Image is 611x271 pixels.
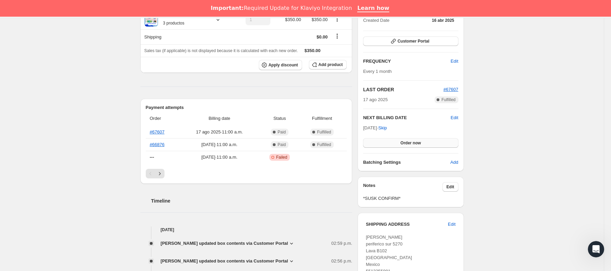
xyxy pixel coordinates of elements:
[332,15,343,23] button: Product actions
[161,240,295,247] button: [PERSON_NAME] updated box contents via Customer Portal
[378,125,387,131] span: Skip
[363,138,458,148] button: Order now
[428,16,458,25] button: 16 abr 2025
[363,58,451,65] h2: FREQUENCY
[363,96,388,103] span: 17 ago 2025
[262,115,297,122] span: Status
[150,129,164,134] a: #67607
[441,97,455,102] span: Fulfilled
[301,115,343,122] span: Fulfillment
[363,114,451,121] h2: NEXT BILLING DATE
[312,17,328,22] span: $350.00
[444,219,459,230] button: Edit
[276,155,287,160] span: Failed
[443,87,458,92] a: #67607
[161,258,295,265] button: [PERSON_NAME] updated box contents via Customer Portal
[363,159,450,166] h6: Batching Settings
[278,142,286,147] span: Paid
[451,58,458,65] span: Edit
[285,17,301,22] span: $350.00
[150,155,154,160] span: ---
[363,17,389,24] span: Created Date
[140,29,234,44] th: Shipping
[446,56,462,67] button: Edit
[181,154,258,161] span: [DATE] · 11:00 a.m.
[155,169,164,178] button: Siguiente
[366,221,448,228] h3: SHIPPING ADDRESS
[158,13,209,27] div: Plan básico $350/mes -
[363,69,392,74] span: Every 1 month
[432,18,454,23] span: 16 abr 2025
[442,182,458,192] button: Edit
[451,114,458,121] button: Edit
[278,129,286,135] span: Paid
[181,141,258,148] span: [DATE] · 11:00 a.m.
[268,62,298,68] span: Apply discount
[357,5,389,12] a: Learn how
[446,184,454,190] span: Edit
[317,142,331,147] span: Fulfilled
[363,36,458,46] button: Customer Portal
[588,241,604,257] iframe: Intercom live chat
[397,38,429,44] span: Customer Portal
[140,226,352,233] h4: [DATE]
[259,60,302,70] button: Apply discount
[304,48,320,53] span: $350.00
[161,240,288,247] span: [PERSON_NAME] updated box contents via Customer Portal
[163,21,185,26] small: 3 productos
[448,221,455,228] span: Edit
[446,157,462,168] button: Add
[211,5,244,11] b: Important:
[374,123,391,133] button: Skip
[161,258,288,265] span: [PERSON_NAME] updated box contents via Customer Portal
[317,129,331,135] span: Fulfilled
[316,34,328,39] span: $0.00
[211,5,352,12] div: Required Update for Klaviyo Integration
[146,111,179,126] th: Order
[151,197,352,204] h2: Timeline
[363,86,443,93] h2: LAST ORDER
[443,86,458,93] button: #67607
[363,182,442,192] h3: Notes
[401,140,421,146] span: Order now
[331,258,352,265] span: 02:56 p.m.
[450,159,458,166] span: Add
[331,240,352,247] span: 02:59 p.m.
[146,104,347,111] h2: Payment attempts
[146,169,347,178] nav: Paginación
[150,142,164,147] a: #66876
[144,48,298,53] span: Sales tax (if applicable) is not displayed because it is calculated with each new order.
[363,125,387,130] span: [DATE] ·
[318,62,343,67] span: Add product
[332,32,343,40] button: Shipping actions
[181,115,258,122] span: Billing date
[309,60,347,69] button: Add product
[363,195,458,202] span: *SUSK CONFIRM*
[181,129,258,135] span: 17 ago 2025 · 11:00 a.m.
